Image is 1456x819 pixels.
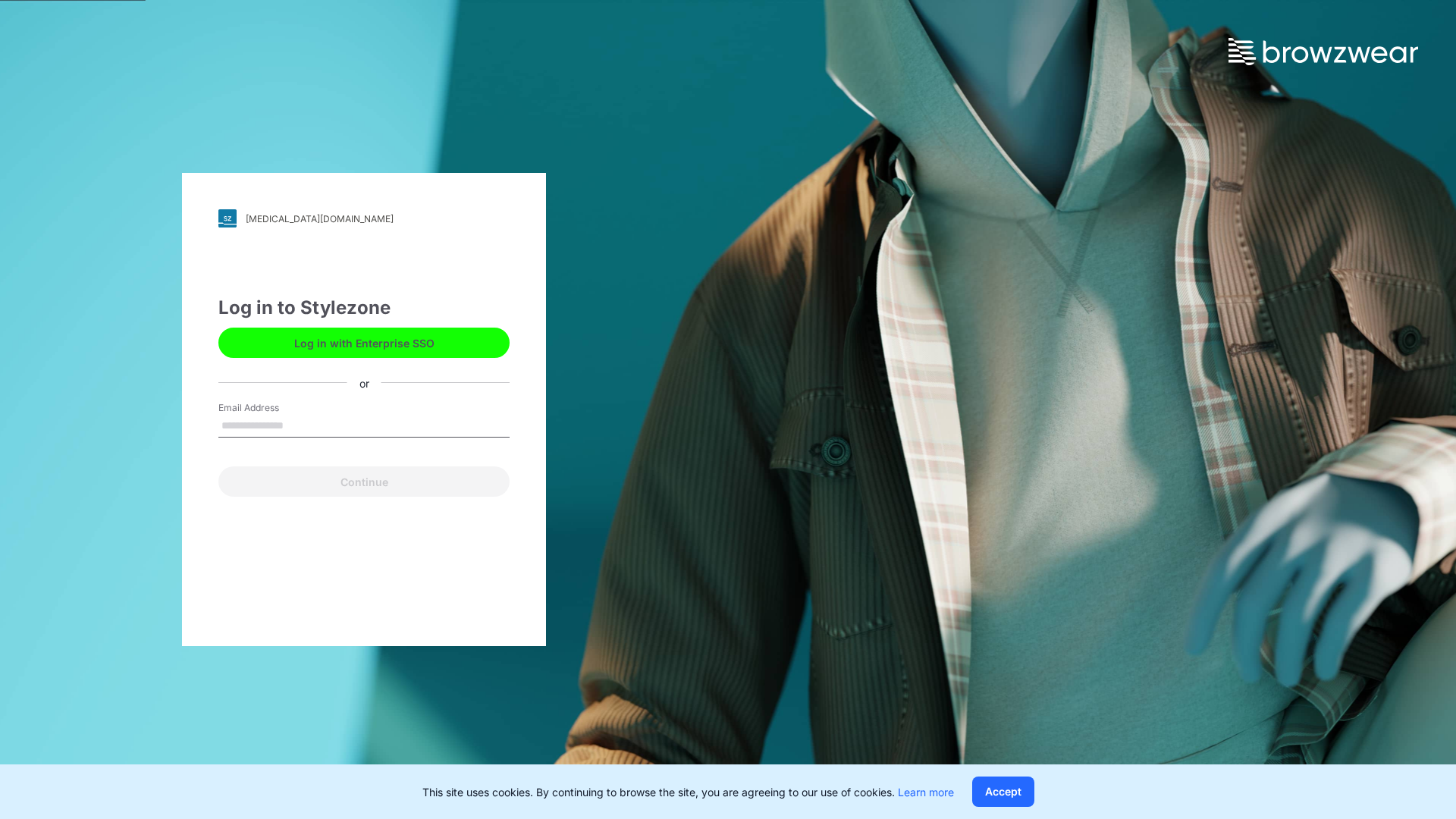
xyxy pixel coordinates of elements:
[347,375,381,391] div: or
[218,401,325,415] label: Email Address
[218,294,510,322] div: Log in to Stylezone
[218,209,237,227] img: svg+xml;base64,PHN2ZyB3aWR0aD0iMjgiIGhlaWdodD0iMjgiIHZpZXdCb3g9IjAgMCAyOCAyOCIgZmlsbD0ibm9uZSIgeG...
[1228,38,1418,65] img: browzwear-logo.73288ffb.svg
[422,784,954,800] p: This site uses cookies. By continuing to browse the site, you are agreeing to our use of cookies.
[218,328,510,358] button: Log in with Enterprise SSO
[972,777,1034,807] button: Accept
[246,213,394,224] div: [MEDICAL_DATA][DOMAIN_NAME]
[218,209,510,227] a: [MEDICAL_DATA][DOMAIN_NAME]
[898,786,954,799] a: Learn more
